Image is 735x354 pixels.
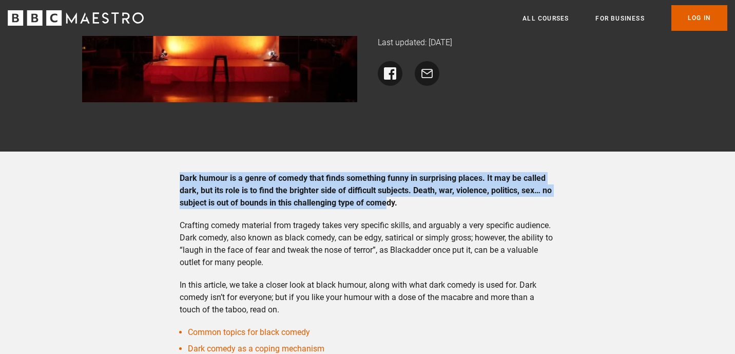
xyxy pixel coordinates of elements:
a: All Courses [523,13,569,24]
p: In this article, we take a closer look at black humour, along with what dark comedy is used for. ... [180,279,556,316]
p: Crafting comedy material from tragedy takes very specific skills, and arguably a very specific au... [180,219,556,269]
strong: Dark humour is a genre of comedy that finds something funny in surprising places. It may be calle... [180,173,552,208]
a: Log In [671,5,727,31]
a: Dark comedy as a coping mechanism [188,344,324,353]
a: Common topics for black comedy [188,327,310,337]
time: Last updated: [DATE] [378,38,452,47]
a: For business [595,13,644,24]
svg: BBC Maestro [8,10,144,26]
nav: Primary [523,5,727,31]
